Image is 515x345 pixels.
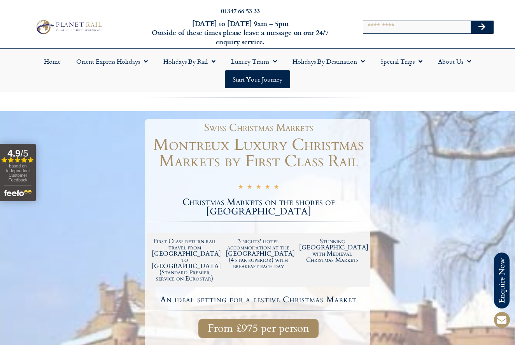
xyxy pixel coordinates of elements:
i: ★ [256,183,261,192]
a: From £975 per person [198,319,319,338]
a: Special Trips [373,52,430,70]
a: Home [36,52,68,70]
a: Orient Express Holidays [68,52,156,70]
h2: Stunning [GEOGRAPHIC_DATA] with Medieval Christmas Markets [299,238,365,263]
h2: Christmas Markets on the shores of [GEOGRAPHIC_DATA] [147,198,370,216]
h4: An ideal setting for a festive Christmas Market [148,296,369,304]
a: 01347 66 53 33 [221,6,260,15]
img: Planet Rail Train Holidays Logo [33,18,104,35]
h6: [DATE] to [DATE] 9am – 5pm Outside of these times please leave a message on our 24/7 enquiry serv... [139,19,342,46]
button: Search [471,21,493,33]
i: ★ [265,183,270,192]
i: ★ [238,183,243,192]
i: ★ [247,183,252,192]
a: Start your Journey [225,70,290,88]
a: Holidays by Rail [156,52,223,70]
span: From £975 per person [208,324,309,333]
i: ★ [274,183,279,192]
h1: Swiss Christmas Markets [151,123,366,133]
a: Luxury Trains [223,52,285,70]
div: 5/5 [238,182,279,192]
nav: Menu [4,52,511,88]
h1: Montreux Luxury Christmas Markets by First Class Rail [147,137,370,169]
a: Holidays by Destination [285,52,373,70]
a: About Us [430,52,479,70]
h2: 3 nights' hotel accommodation at the [GEOGRAPHIC_DATA] (4 star superior) with breakfast each day [226,238,292,269]
h2: First Class return rail travel from [GEOGRAPHIC_DATA] to [GEOGRAPHIC_DATA] (Standard Premier serv... [152,238,218,282]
